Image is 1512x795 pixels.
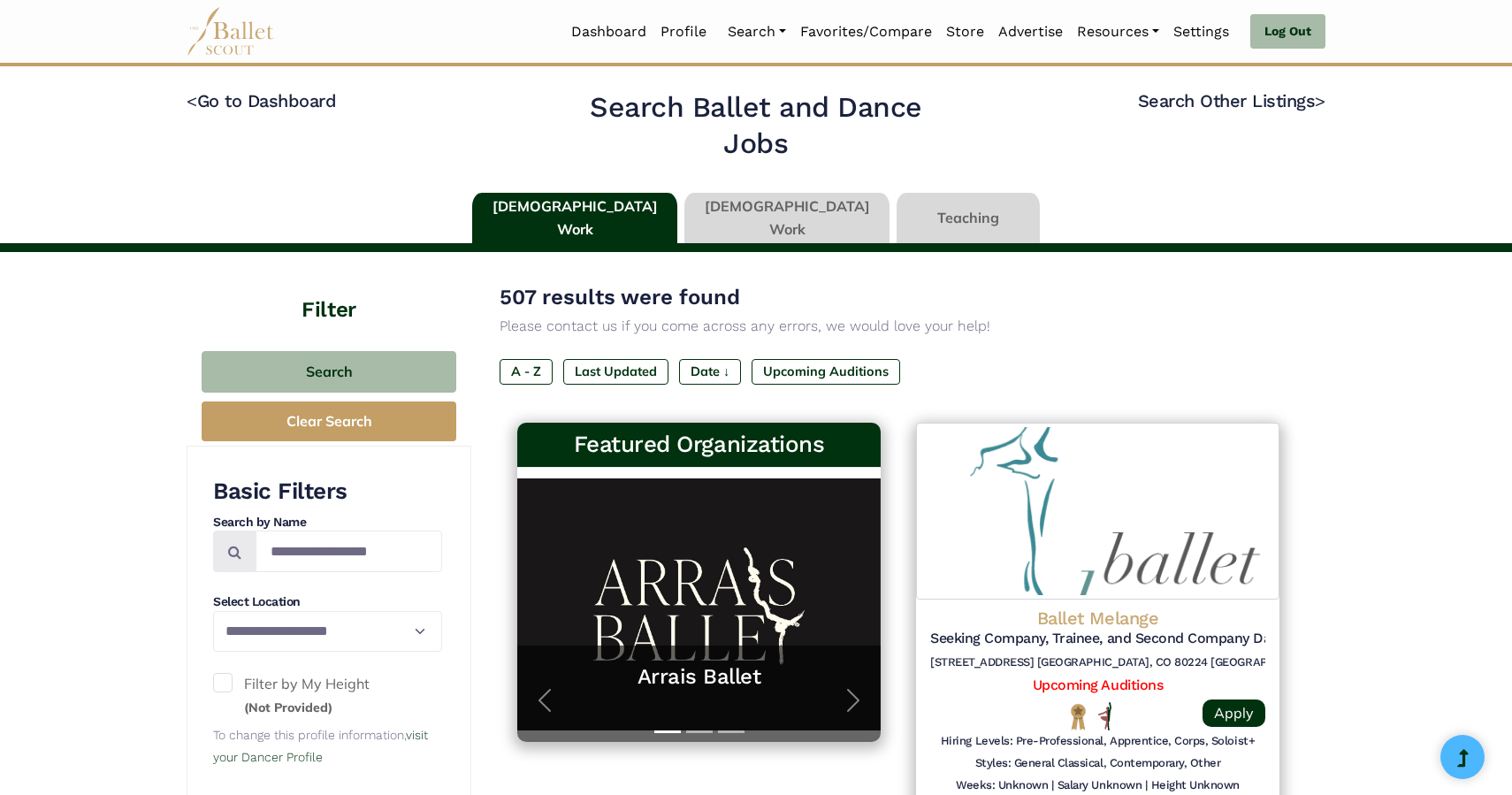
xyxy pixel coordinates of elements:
[930,630,1265,648] h5: Seeking Company, Trainee, and Second Company Dancers for the [DATE]-[DATE] Season
[557,89,956,163] h2: Search Ballet and Dance Jobs
[469,193,681,244] li: [DEMOGRAPHIC_DATA] Work
[721,13,793,50] a: Search
[975,756,1221,771] h6: Styles: General Classical, Contemporary, Other
[1067,703,1089,730] img: National
[1033,677,1163,693] a: Upcoming Auditions
[202,351,456,393] button: Search
[1166,13,1236,50] a: Settings
[1051,778,1054,793] h6: |
[718,722,745,742] button: Slide 3
[213,514,442,531] h4: Search by Name
[500,359,553,384] label: A - Z
[564,13,653,50] a: Dashboard
[939,13,991,50] a: Store
[956,778,1048,793] h6: Weeks: Unknown
[752,359,900,384] label: Upcoming Auditions
[1315,89,1325,111] code: >
[213,673,442,718] label: Filter by My Height
[535,663,863,691] a: Arrais Ballet
[244,699,332,715] small: (Not Provided)
[930,607,1265,630] h4: Ballet Melange
[202,401,456,441] button: Clear Search
[1058,778,1142,793] h6: Salary Unknown
[213,477,442,507] h3: Basic Filters
[256,531,442,572] input: Search by names...
[991,13,1070,50] a: Advertise
[500,285,740,310] span: 507 results were found
[916,423,1279,600] img: Logo
[213,728,428,765] small: To change this profile information,
[681,193,893,244] li: [DEMOGRAPHIC_DATA] Work
[893,193,1043,244] li: Teaching
[930,655,1265,670] h6: [STREET_ADDRESS] [GEOGRAPHIC_DATA], CO 80224 [GEOGRAPHIC_DATA]
[793,13,939,50] a: Favorites/Compare
[187,90,336,111] a: <Go to Dashboard
[653,13,714,50] a: Profile
[1203,699,1265,727] a: Apply
[686,722,713,742] button: Slide 2
[187,252,471,325] h4: Filter
[187,89,197,111] code: <
[679,359,741,384] label: Date ↓
[941,734,1255,749] h6: Hiring Levels: Pre-Professional, Apprentice, Corps, Soloist+
[1145,778,1148,793] h6: |
[213,593,442,611] h4: Select Location
[500,315,1297,338] p: Please contact us if you come across any errors, we would love your help!
[1250,14,1325,50] a: Log Out
[1151,778,1240,793] h6: Height Unknown
[1070,13,1166,50] a: Resources
[531,430,867,460] h3: Featured Organizations
[563,359,668,384] label: Last Updated
[1138,90,1325,111] a: Search Other Listings>
[1098,702,1111,730] img: All
[654,722,681,742] button: Slide 1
